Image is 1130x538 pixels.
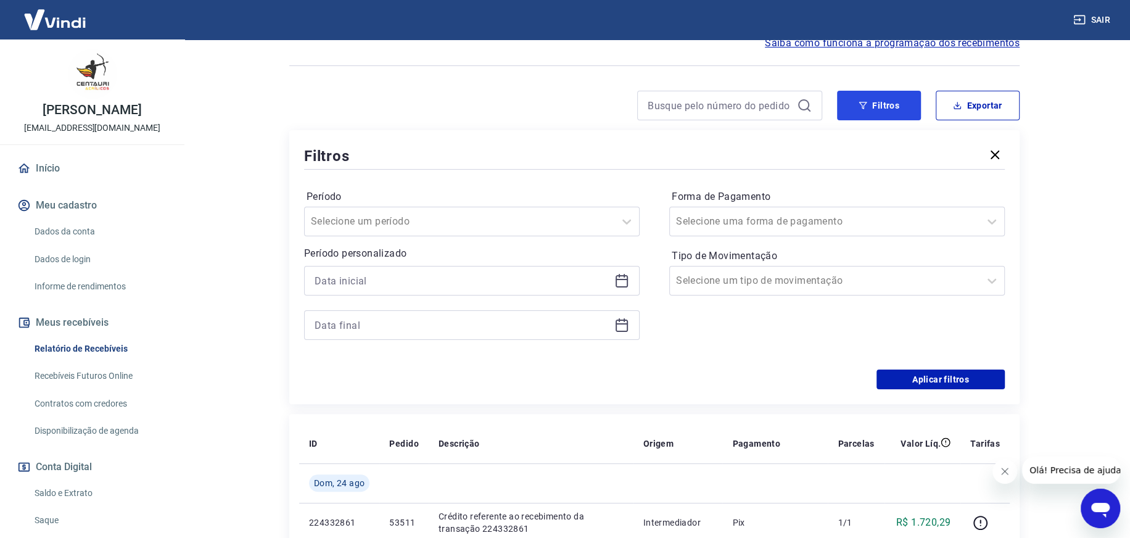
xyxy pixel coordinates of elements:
button: Filtros [837,91,921,120]
a: Saiba como funciona a programação dos recebimentos [765,36,1020,51]
button: Conta Digital [15,453,170,481]
a: Contratos com credores [30,391,170,416]
input: Data inicial [315,271,609,290]
a: Dados de login [30,247,170,272]
iframe: Mensagem da empresa [1022,457,1120,484]
img: Vindi [15,1,95,38]
p: Intermediador [643,516,713,529]
button: Meus recebíveis [15,309,170,336]
p: 224332861 [309,516,369,529]
p: Crédito referente ao recebimento da transação 224332861 [439,510,624,535]
p: Pagamento [732,437,780,450]
p: Descrição [439,437,480,450]
a: Informe de rendimentos [30,274,170,299]
p: Parcelas [838,437,874,450]
span: Olá! Precisa de ajuda? [7,9,104,19]
input: Busque pelo número do pedido [648,96,792,115]
p: Pedido [389,437,418,450]
iframe: Fechar mensagem [992,459,1017,484]
p: ID [309,437,318,450]
button: Aplicar filtros [876,370,1005,389]
a: Início [15,155,170,182]
p: Origem [643,437,674,450]
a: Disponibilização de agenda [30,418,170,444]
p: Tarifas [970,437,1000,450]
label: Período [307,189,637,204]
p: R$ 1.720,29 [896,515,951,530]
input: Data final [315,316,609,334]
label: Tipo de Movimentação [672,249,1002,263]
p: Pix [732,516,818,529]
label: Forma de Pagamento [672,189,1002,204]
p: Valor Líq. [901,437,941,450]
button: Sair [1071,9,1115,31]
iframe: Botão para abrir a janela de mensagens [1081,489,1120,528]
a: Dados da conta [30,219,170,244]
a: Saldo e Extrato [30,481,170,506]
button: Meu cadastro [15,192,170,219]
p: 1/1 [838,516,874,529]
p: Período personalizado [304,246,640,261]
p: [PERSON_NAME] [43,104,141,117]
button: Exportar [936,91,1020,120]
a: Relatório de Recebíveis [30,336,170,362]
p: [EMAIL_ADDRESS][DOMAIN_NAME] [24,122,160,134]
a: Recebíveis Futuros Online [30,363,170,389]
img: dd6b44d6-53e7-4c2f-acc0-25087f8ca7ac.jpeg [68,49,117,99]
a: Saque [30,508,170,533]
span: Dom, 24 ago [314,477,365,489]
h5: Filtros [304,146,350,166]
p: 53511 [389,516,418,529]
